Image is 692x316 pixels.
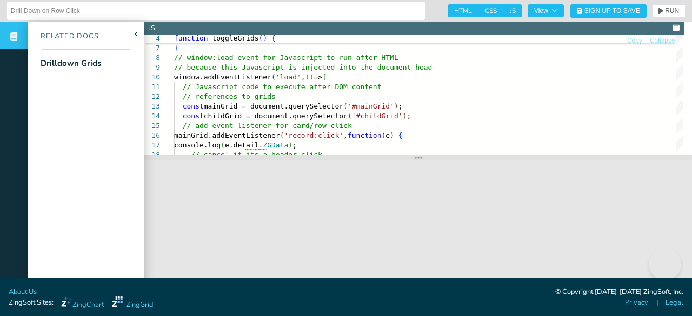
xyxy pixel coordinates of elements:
[183,92,276,100] span: // references to grids
[649,36,676,46] button: Collapse
[652,4,686,17] button: RUN
[144,34,160,44] span: 4
[284,131,344,139] span: 'record:click'
[390,131,394,139] span: )
[204,102,343,110] span: mainGrid = document.querySelector
[61,296,104,310] a: ZingChart
[41,57,101,70] div: Drilldown Grids
[656,298,658,308] span: |
[322,73,327,81] span: {
[144,92,160,102] div: 12
[174,44,178,52] span: }
[448,4,522,17] div: checkbox-group
[149,23,155,33] div: JS
[174,73,271,81] span: window.addEventListener
[385,63,432,71] span: cument head
[263,141,288,149] span: ZGData
[28,31,99,42] div: Related Docs
[259,34,263,42] span: (
[271,34,276,42] span: {
[144,121,160,131] div: 15
[144,140,160,150] div: 17
[666,298,683,308] a: Legal
[183,102,204,110] span: const
[144,160,692,289] iframe: Your browser does not support iframes.
[174,63,385,71] span: // because this Javascript is injected into the do
[407,112,411,120] span: ;
[280,131,284,139] span: (
[225,141,263,149] span: e.detail.
[144,63,160,72] div: 9
[534,8,557,14] span: View
[174,53,385,62] span: // window:load event for Javascript to run after H
[271,73,276,81] span: (
[9,287,37,297] a: About Us
[144,82,160,92] div: 11
[627,37,642,44] span: Copy
[343,131,348,139] span: ,
[398,102,403,110] span: ;
[174,141,221,149] span: console.log
[625,298,648,308] a: Privacy
[183,112,204,120] span: const
[403,112,407,120] span: )
[144,111,160,121] div: 14
[305,73,310,81] span: (
[528,4,564,17] button: View
[503,4,522,17] span: JS
[398,131,403,139] span: {
[276,73,301,81] span: 'load'
[144,102,160,111] div: 13
[144,43,160,53] div: 7
[301,73,305,81] span: ,
[144,72,160,82] div: 10
[221,141,225,149] span: (
[314,73,322,81] span: =>
[348,131,382,139] span: function
[343,102,348,110] span: (
[9,298,54,308] span: ZingSoft Sites:
[385,53,398,62] span: TML
[570,4,647,18] button: Sign Up to Save
[627,36,643,46] button: Copy
[385,131,390,139] span: e
[174,131,280,139] span: mainGrid.addEventListener
[112,296,153,310] a: ZingGrid
[144,131,160,140] div: 16
[478,4,503,17] span: CSS
[204,112,348,120] span: childGrid = document.querySelector
[263,34,267,42] span: )
[191,151,322,159] span: // cancel if its a header click
[183,122,352,130] span: // add event listener for card/row click
[292,141,297,149] span: ;
[555,287,683,298] div: © Copyright [DATE]-[DATE] ZingSoft, Inc.
[448,4,478,17] span: HTML
[649,248,681,280] iframe: Toggle Customer Support
[183,83,382,91] span: // Javascript code to execute after DOM content
[144,53,160,63] div: 8
[584,8,640,14] span: Sign Up to Save
[348,102,394,110] span: '#mainGrid'
[348,112,352,120] span: (
[11,2,421,19] input: Untitled Demo
[309,73,314,81] span: )
[288,141,292,149] span: )
[650,37,675,44] span: Collapse
[665,8,679,14] span: RUN
[394,102,398,110] span: )
[352,112,403,120] span: '#childGrid'
[382,131,386,139] span: (
[144,150,160,160] div: 18
[208,34,259,42] span: _toggleGrids
[174,34,208,42] span: function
